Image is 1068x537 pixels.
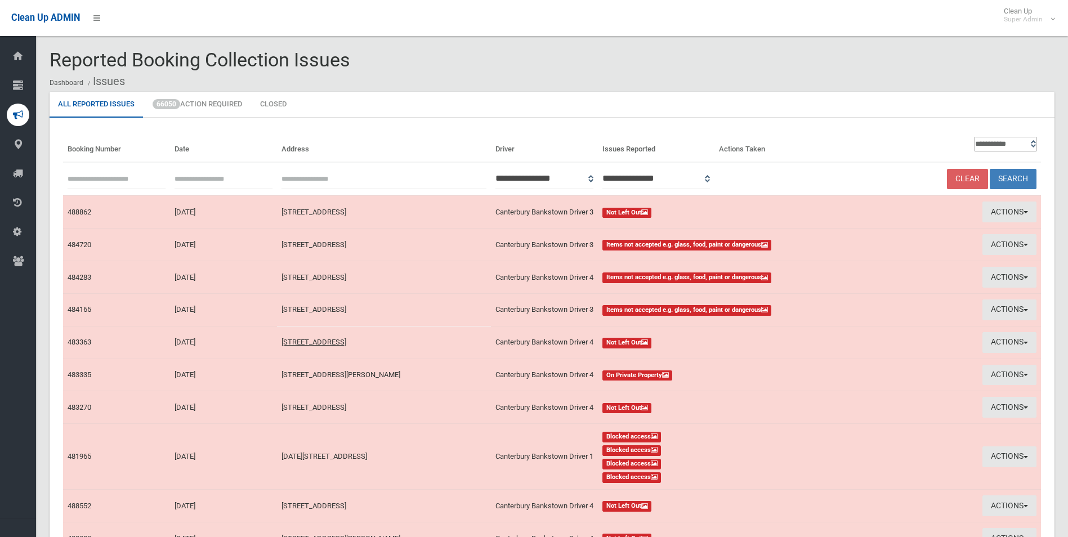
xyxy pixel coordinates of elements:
[170,293,277,326] td: [DATE]
[602,271,823,284] a: Items not accepted e.g. glass, food, paint or dangerous
[68,502,91,510] a: 488552
[68,208,91,216] a: 488862
[491,424,598,490] td: Canterbury Bankstown Driver 1
[491,261,598,294] td: Canterbury Bankstown Driver 4
[602,205,823,219] a: Not Left Out
[277,490,491,522] td: [STREET_ADDRESS]
[491,195,598,228] td: Canterbury Bankstown Driver 3
[491,326,598,359] td: Canterbury Bankstown Driver 4
[85,71,125,92] li: Issues
[602,368,823,382] a: On Private Property
[68,338,91,346] a: 483363
[153,99,180,109] span: 66050
[990,169,1036,190] button: Search
[252,92,295,118] a: Closed
[982,365,1036,386] button: Actions
[982,495,1036,516] button: Actions
[598,131,715,162] th: Issues Reported
[491,293,598,326] td: Canterbury Bankstown Driver 3
[277,391,491,424] td: [STREET_ADDRESS]
[602,240,772,250] span: Items not accepted e.g. glass, food, paint or dangerous
[68,452,91,460] a: 481965
[602,472,662,483] span: Blocked access
[277,293,491,326] td: [STREET_ADDRESS]
[1004,15,1043,24] small: Super Admin
[602,403,652,414] span: Not Left Out
[68,240,91,249] a: 484720
[277,261,491,294] td: [STREET_ADDRESS]
[68,403,91,411] a: 483270
[170,424,277,490] td: [DATE]
[63,131,170,162] th: Booking Number
[50,48,350,71] span: Reported Booking Collection Issues
[602,370,673,381] span: On Private Property
[144,92,251,118] a: 66050Action Required
[602,459,662,469] span: Blocked access
[277,131,491,162] th: Address
[277,359,491,391] td: [STREET_ADDRESS][PERSON_NAME]
[982,446,1036,467] button: Actions
[982,202,1036,222] button: Actions
[170,261,277,294] td: [DATE]
[714,131,827,162] th: Actions Taken
[11,12,80,23] span: Clean Up ADMIN
[982,299,1036,320] button: Actions
[170,359,277,391] td: [DATE]
[491,229,598,261] td: Canterbury Bankstown Driver 3
[491,490,598,522] td: Canterbury Bankstown Driver 4
[947,169,988,190] a: Clear
[170,229,277,261] td: [DATE]
[602,432,662,442] span: Blocked access
[50,92,143,118] a: All Reported Issues
[602,338,652,348] span: Not Left Out
[277,326,491,359] td: [STREET_ADDRESS]
[602,272,772,283] span: Items not accepted e.g. glass, food, paint or dangerous
[602,303,823,316] a: Items not accepted e.g. glass, food, paint or dangerous
[602,445,662,456] span: Blocked access
[602,429,823,484] a: Blocked access Blocked access Blocked access Blocked access
[491,359,598,391] td: Canterbury Bankstown Driver 4
[602,208,652,218] span: Not Left Out
[170,195,277,228] td: [DATE]
[602,499,823,513] a: Not Left Out
[602,238,823,252] a: Items not accepted e.g. glass, food, paint or dangerous
[982,267,1036,288] button: Actions
[68,305,91,314] a: 484165
[277,195,491,228] td: [STREET_ADDRESS]
[602,335,823,349] a: Not Left Out
[277,229,491,261] td: [STREET_ADDRESS]
[170,490,277,522] td: [DATE]
[68,273,91,281] a: 484283
[491,391,598,424] td: Canterbury Bankstown Driver 4
[982,234,1036,255] button: Actions
[277,424,491,490] td: [DATE][STREET_ADDRESS]
[491,131,598,162] th: Driver
[50,79,83,87] a: Dashboard
[602,305,772,316] span: Items not accepted e.g. glass, food, paint or dangerous
[602,501,652,512] span: Not Left Out
[68,370,91,379] a: 483335
[170,391,277,424] td: [DATE]
[998,7,1054,24] span: Clean Up
[982,397,1036,418] button: Actions
[170,131,277,162] th: Date
[982,332,1036,353] button: Actions
[170,326,277,359] td: [DATE]
[602,401,823,414] a: Not Left Out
